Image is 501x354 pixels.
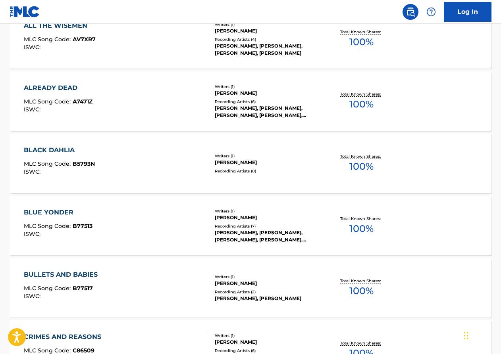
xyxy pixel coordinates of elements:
[10,6,40,17] img: MLC Logo
[403,4,418,20] a: Public Search
[444,2,491,22] a: Log In
[215,295,322,302] div: [PERSON_NAME], [PERSON_NAME]
[349,222,374,236] span: 100 %
[340,153,383,159] p: Total Known Shares:
[24,21,96,31] div: ALL THE WISEMEN
[406,7,415,17] img: search
[24,208,92,217] div: BLUE YONDER
[340,278,383,284] p: Total Known Shares:
[24,160,73,167] span: MLC Song Code :
[464,324,468,348] div: Drag
[73,98,92,105] span: A7471Z
[215,99,322,105] div: Recording Artists ( 6 )
[340,216,383,222] p: Total Known Shares:
[215,90,322,97] div: [PERSON_NAME]
[24,168,42,175] span: ISWC :
[24,83,92,93] div: ALREADY DEAD
[215,208,322,214] div: Writers ( 1 )
[73,285,93,292] span: B77517
[73,36,96,43] span: AV7XR7
[24,36,73,43] span: MLC Song Code :
[215,348,322,354] div: Recording Artists ( 6 )
[10,134,491,193] a: BLACK DAHLIAMLC Song Code:B5793NISWC:Writers (1)[PERSON_NAME]Recording Artists (0)Total Known Sha...
[461,316,501,354] iframe: Chat Widget
[24,332,105,342] div: CRIMES AND REASONS
[24,270,102,279] div: BULLETS AND BABIES
[73,222,92,230] span: B77513
[349,97,374,111] span: 100 %
[73,160,95,167] span: B5793N
[215,223,322,229] div: Recording Artists ( 7 )
[10,71,491,131] a: ALREADY DEADMLC Song Code:A7471ZISWC:Writers (1)[PERSON_NAME]Recording Artists (6)[PERSON_NAME], ...
[10,258,491,318] a: BULLETS AND BABIESMLC Song Code:B77517ISWC:Writers (1)[PERSON_NAME]Recording Artists (2)[PERSON_N...
[215,27,322,34] div: [PERSON_NAME]
[24,230,42,237] span: ISWC :
[10,9,491,69] a: ALL THE WISEMENMLC Song Code:AV7XR7ISWC:Writers (1)[PERSON_NAME]Recording Artists (4)[PERSON_NAME...
[215,84,322,90] div: Writers ( 1 )
[215,21,322,27] div: Writers ( 1 )
[215,280,322,287] div: [PERSON_NAME]
[215,105,322,119] div: [PERSON_NAME], [PERSON_NAME], [PERSON_NAME], [PERSON_NAME], [PERSON_NAME]
[349,35,374,49] span: 100 %
[340,91,383,97] p: Total Known Shares:
[215,214,322,221] div: [PERSON_NAME]
[423,4,439,20] div: Help
[215,333,322,339] div: Writers ( 1 )
[215,168,322,174] div: Recording Artists ( 0 )
[215,229,322,243] div: [PERSON_NAME], [PERSON_NAME], [PERSON_NAME], [PERSON_NAME], [PERSON_NAME]
[24,222,73,230] span: MLC Song Code :
[215,274,322,280] div: Writers ( 1 )
[24,347,73,354] span: MLC Song Code :
[426,7,436,17] img: help
[215,159,322,166] div: [PERSON_NAME]
[340,29,383,35] p: Total Known Shares:
[215,153,322,159] div: Writers ( 1 )
[24,44,42,51] span: ISWC :
[73,347,94,354] span: C86509
[215,36,322,42] div: Recording Artists ( 4 )
[349,159,374,174] span: 100 %
[215,289,322,295] div: Recording Artists ( 2 )
[215,42,322,57] div: [PERSON_NAME], [PERSON_NAME], [PERSON_NAME], [PERSON_NAME]
[24,145,95,155] div: BLACK DAHLIA
[349,284,374,298] span: 100 %
[24,98,73,105] span: MLC Song Code :
[24,293,42,300] span: ISWC :
[24,106,42,113] span: ISWC :
[10,196,491,255] a: BLUE YONDERMLC Song Code:B77513ISWC:Writers (1)[PERSON_NAME]Recording Artists (7)[PERSON_NAME], [...
[340,340,383,346] p: Total Known Shares:
[215,339,322,346] div: [PERSON_NAME]
[24,285,73,292] span: MLC Song Code :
